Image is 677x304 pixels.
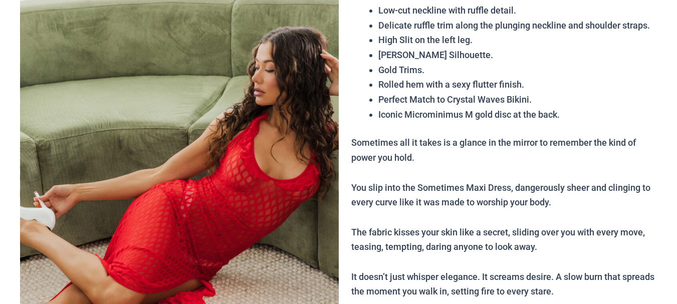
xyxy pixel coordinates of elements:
li: [PERSON_NAME] Silhouette. [378,48,657,63]
li: Perfect Match to Crystal Waves Bikini. [378,92,657,107]
li: Delicate ruffle trim along the plunging neckline and shoulder straps. [378,18,657,33]
li: High Slit on the left leg. [378,33,657,48]
li: Rolled hem with a sexy flutter finish. [378,77,657,92]
li: Low-cut neckline with ruffle detail. [378,3,657,18]
li: Iconic Microminimus M gold disc at the back. [378,107,657,122]
li: Gold Trims. [378,63,657,78]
